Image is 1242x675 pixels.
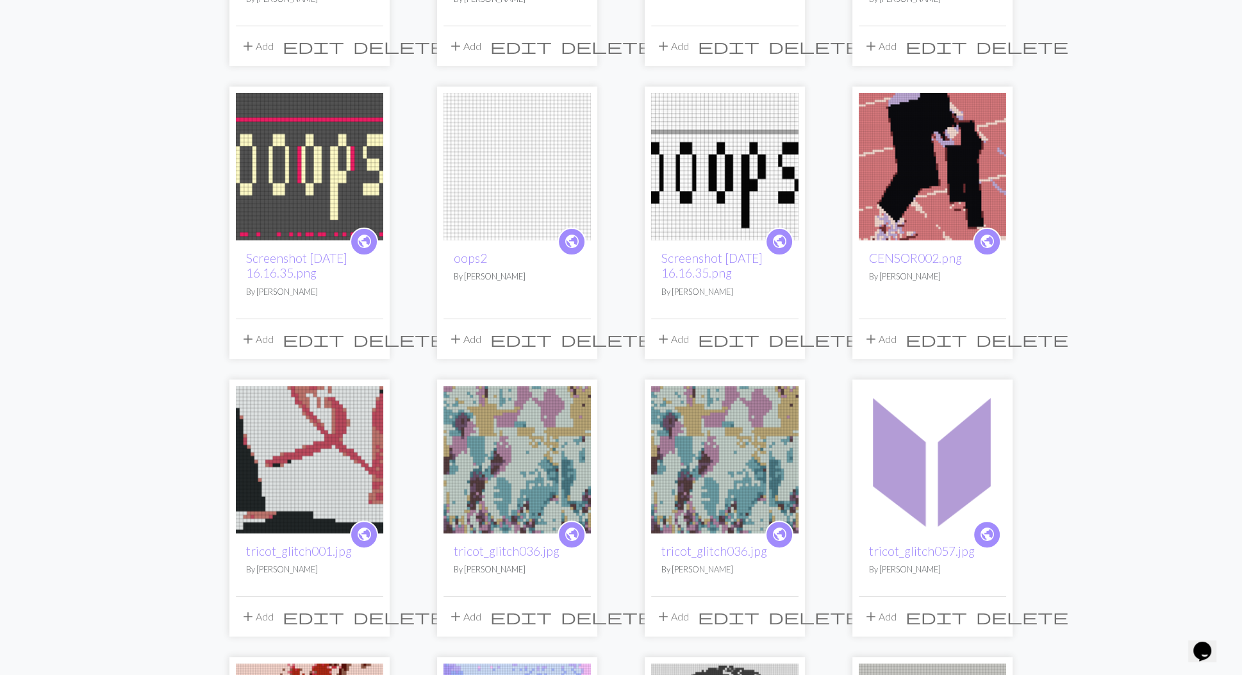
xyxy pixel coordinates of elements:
img: oops2 [443,93,591,240]
a: public [973,228,1001,256]
img: CENSOR002.png [859,93,1006,240]
a: public [350,228,378,256]
a: tricot_glitch057.jpg [869,544,975,558]
button: Add [651,327,693,351]
button: Delete [349,604,450,629]
a: public [765,521,793,549]
button: Add [443,327,486,351]
button: Edit [901,327,972,351]
a: public [973,521,1001,549]
button: Edit [901,34,972,58]
button: Add [236,327,278,351]
iframe: chat widget [1188,624,1229,662]
button: Edit [693,604,764,629]
a: tricot_glitch057.jpg [859,452,1006,464]
button: Add [236,34,278,58]
a: oops2 [443,159,591,171]
button: Add [651,34,693,58]
button: Add [859,604,901,629]
span: add [240,330,256,348]
span: delete [768,330,861,348]
span: public [564,231,580,251]
button: Delete [349,327,450,351]
span: delete [353,608,445,626]
p: By [PERSON_NAME] [661,286,788,298]
button: Delete [972,34,1073,58]
button: Edit [486,327,556,351]
span: public [772,524,788,544]
a: Screenshot 2025-07-19 at 16.16.35.png [651,159,799,171]
span: edit [283,608,344,626]
span: delete [976,330,1068,348]
button: Add [651,604,693,629]
a: public [350,521,378,549]
a: tricot_glitch036.jpg [661,544,767,558]
img: Screenshot 2025-07-19 at 16.16.35.png [236,93,383,240]
span: public [564,524,580,544]
button: Edit [278,604,349,629]
a: Screenshot [DATE] 16.16.35.png [246,251,347,280]
span: edit [283,37,344,55]
a: CENSOR002.png [869,251,962,265]
button: Edit [486,34,556,58]
span: edit [490,330,552,348]
p: By [PERSON_NAME] [869,271,996,283]
button: Delete [972,327,1073,351]
i: public [979,522,995,547]
p: By [PERSON_NAME] [869,563,996,576]
button: Delete [764,327,865,351]
button: Delete [972,604,1073,629]
i: Edit [490,331,552,347]
button: Delete [764,34,865,58]
i: public [772,522,788,547]
img: tricot_glitch036.jpg [651,386,799,533]
p: By [PERSON_NAME] [246,563,373,576]
span: edit [698,37,759,55]
a: Screenshot 2025-07-19 at 16.16.35.png [236,159,383,171]
p: By [PERSON_NAME] [661,563,788,576]
button: Edit [693,34,764,58]
button: Edit [486,604,556,629]
span: add [863,608,879,626]
img: tricot_glitch036.jpg [443,386,591,533]
button: Edit [278,327,349,351]
i: Edit [698,609,759,624]
span: edit [906,330,967,348]
a: tricot_glitch001.jpg [246,544,352,558]
span: add [656,608,671,626]
span: add [863,330,879,348]
span: edit [906,37,967,55]
a: CENSOR002.png [859,159,1006,171]
p: By [PERSON_NAME] [246,286,373,298]
button: Delete [349,34,450,58]
p: By [PERSON_NAME] [454,271,581,283]
span: edit [283,330,344,348]
a: public [558,521,586,549]
span: add [448,608,463,626]
span: add [656,330,671,348]
i: public [356,229,372,254]
i: public [564,229,580,254]
span: add [863,37,879,55]
i: Edit [906,331,967,347]
button: Add [443,34,486,58]
i: Edit [490,38,552,54]
a: tricot_glitch036.jpg [651,452,799,464]
span: public [979,231,995,251]
i: public [979,229,995,254]
i: Edit [698,331,759,347]
button: Add [443,604,486,629]
img: tricot_glitch057.jpg [859,386,1006,533]
i: Edit [490,609,552,624]
img: tricot_glitch001.jpg [236,386,383,533]
span: add [240,608,256,626]
i: Edit [283,609,344,624]
p: By [PERSON_NAME] [454,563,581,576]
button: Delete [556,604,658,629]
a: tricot_glitch036.jpg [443,452,591,464]
i: Edit [283,38,344,54]
a: oops2 [454,251,487,265]
span: delete [561,37,653,55]
span: public [772,231,788,251]
i: Edit [906,609,967,624]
